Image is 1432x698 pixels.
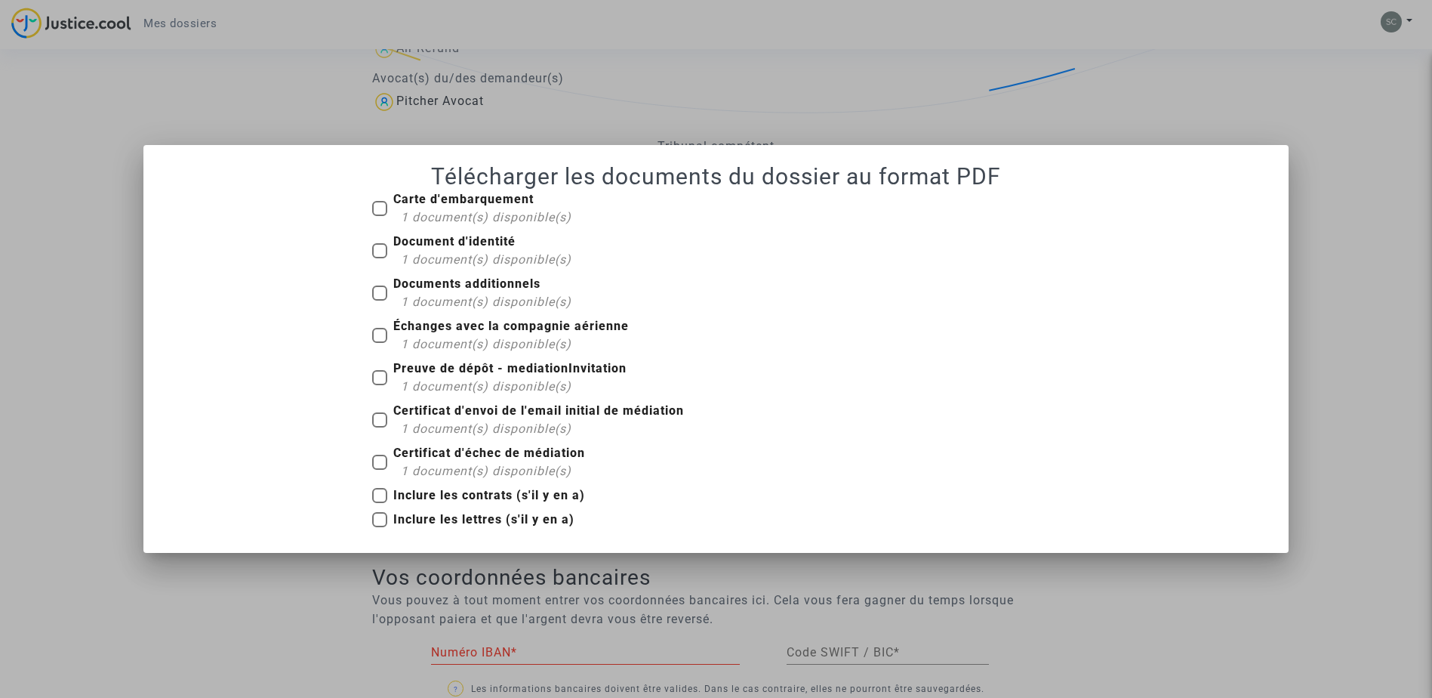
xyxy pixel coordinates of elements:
[401,464,571,478] span: 1 document(s) disponible(s)
[162,163,1271,190] h1: Télécharger les documents du dossier au format PDF
[393,446,585,460] b: Certificat d'échec de médiation
[393,276,540,291] b: Documents additionnels
[393,361,627,375] b: Preuve de dépôt - mediationInvitation
[401,210,571,224] span: 1 document(s) disponible(s)
[393,403,684,418] b: Certificat d'envoi de l'email initial de médiation
[401,337,571,351] span: 1 document(s) disponible(s)
[393,488,585,502] b: Inclure les contrats (s'il y en a)
[393,234,516,249] b: Document d'identité
[393,319,629,333] b: Échanges avec la compagnie aérienne
[401,422,571,436] span: 1 document(s) disponible(s)
[393,192,534,206] b: Carte d'embarquement
[401,379,571,394] span: 1 document(s) disponible(s)
[393,512,574,527] b: Inclure les lettres (s'il y en a)
[401,295,571,309] span: 1 document(s) disponible(s)
[401,252,571,267] span: 1 document(s) disponible(s)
